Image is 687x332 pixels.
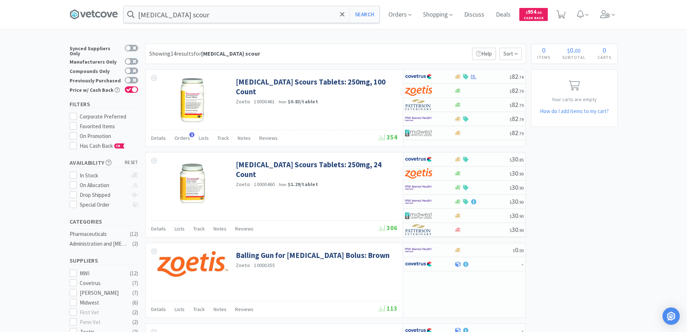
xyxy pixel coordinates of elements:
h5: Availability [70,159,138,167]
img: f6b2451649754179b5b4e0c70c3f7cb0_2.png [405,113,432,124]
img: 77fca1acd8b6420a9015268ca798ef17_1.png [405,71,432,82]
span: . 79 [518,103,524,108]
span: from [279,99,287,104]
span: . 85 [518,157,524,163]
div: On Promotion [80,132,138,141]
div: On Allocation [80,181,128,190]
span: · [251,262,253,268]
span: $ [510,89,512,94]
span: Track [217,135,229,141]
div: ( 2 ) [132,308,138,317]
span: from [279,182,287,187]
span: $ [510,185,512,191]
div: . [556,47,592,54]
img: f6b2451649754179b5b4e0c70c3f7cb0_2.png [405,182,432,193]
span: Notes [238,135,251,141]
span: Details [151,306,166,312]
div: ( 6 ) [132,298,138,307]
span: $ [510,103,512,108]
span: Sort [499,48,522,60]
span: 10000460 [254,181,275,187]
img: f5e969b455434c6296c6d81ef179fa71_3.png [405,224,432,235]
div: Penn Vet [80,318,124,327]
img: a2a6fc6dfe744082837bd79e764b4329_28202.png [157,250,229,277]
span: 30 [510,169,524,177]
h5: How do I add items to my cart? [532,107,617,116]
div: ( 2 ) [132,318,138,327]
span: . 90 [518,185,524,191]
div: MWI [80,269,124,278]
div: Open Intercom Messenger [662,307,680,325]
span: Track [193,306,205,312]
span: $ [510,131,512,136]
img: a673e5ab4e5e497494167fe422e9a3ab.png [405,168,432,179]
div: Manufacturers Only [70,58,121,64]
a: Zoetis [236,98,251,105]
div: ( 7 ) [132,289,138,297]
span: Notes [213,306,226,312]
img: a673e5ab4e5e497494167fe422e9a3ab.png [405,85,432,96]
div: Covetrus [80,279,124,288]
div: Drop Shipped [80,191,128,199]
div: ( 7 ) [132,279,138,288]
span: · [276,98,277,105]
span: Details [151,135,166,141]
span: reset [125,159,138,167]
strong: [MEDICAL_DATA] scour [201,50,260,57]
span: 00 [575,47,581,54]
span: . 00 [518,248,524,253]
span: 10000355 [254,262,275,268]
span: . 90 [518,171,524,177]
span: Lists [175,306,185,312]
h5: Suppliers [70,256,138,265]
a: Balling Gun for [MEDICAL_DATA] Bolus: Brown [236,250,389,260]
span: . 79 [518,117,524,122]
span: . 90 [518,214,524,219]
span: . 79 [518,89,524,94]
img: f6b2451649754179b5b4e0c70c3f7cb0_2.png [405,196,432,207]
span: 82 [510,72,524,81]
span: $ [510,74,512,80]
div: Compounds Only [70,68,121,74]
strong: $1.29 / tablet [288,181,318,187]
strong: $0.83 / tablet [288,98,318,105]
img: 76aaa0e2b95d406fa44cb05e2b30af77_71156.png [169,77,216,124]
div: Administration and [MEDICAL_DATA] [70,240,128,248]
span: CB [115,144,122,148]
h5: Filters [70,100,138,108]
span: 0 [570,46,573,55]
span: $ [510,228,512,233]
span: 82 [510,115,524,123]
span: 0 [603,46,606,55]
span: $ [567,47,570,54]
span: Orders [175,135,190,141]
span: 354 [379,133,397,141]
span: 82 [510,86,524,95]
p: Help [472,48,496,60]
img: 881db5d8bd7b4c948092259f56f538fe_71161.png [169,160,216,207]
img: 4dd14cff54a648ac9e977f0c5da9bc2e_5.png [405,210,432,221]
p: Your carts are empty [532,95,617,103]
div: In Stock [80,171,128,180]
span: Reviews [235,225,254,232]
img: 4dd14cff54a648ac9e977f0c5da9bc2e_5.png [405,128,432,138]
div: Synced Suppliers Only [70,45,121,56]
span: 30 [510,225,524,234]
div: [PERSON_NAME] [80,289,124,297]
span: . 74 [518,74,524,80]
span: $ [510,117,512,122]
h4: Carts [592,54,617,61]
span: $ [510,199,512,205]
span: 30 [510,197,524,206]
h4: Items [532,54,556,61]
span: Reviews [259,135,278,141]
span: . 79 [518,131,524,136]
div: ( 12 ) [130,269,138,278]
span: · [276,181,277,187]
span: . 02 [536,10,542,15]
img: 77fca1acd8b6420a9015268ca798ef17_1.png [405,259,432,270]
span: Has Cash Back [80,142,125,149]
span: Reviews [235,306,254,312]
a: [MEDICAL_DATA] Scours Tablets: 250mg, 24 Count [236,160,396,180]
span: $ [510,171,512,177]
